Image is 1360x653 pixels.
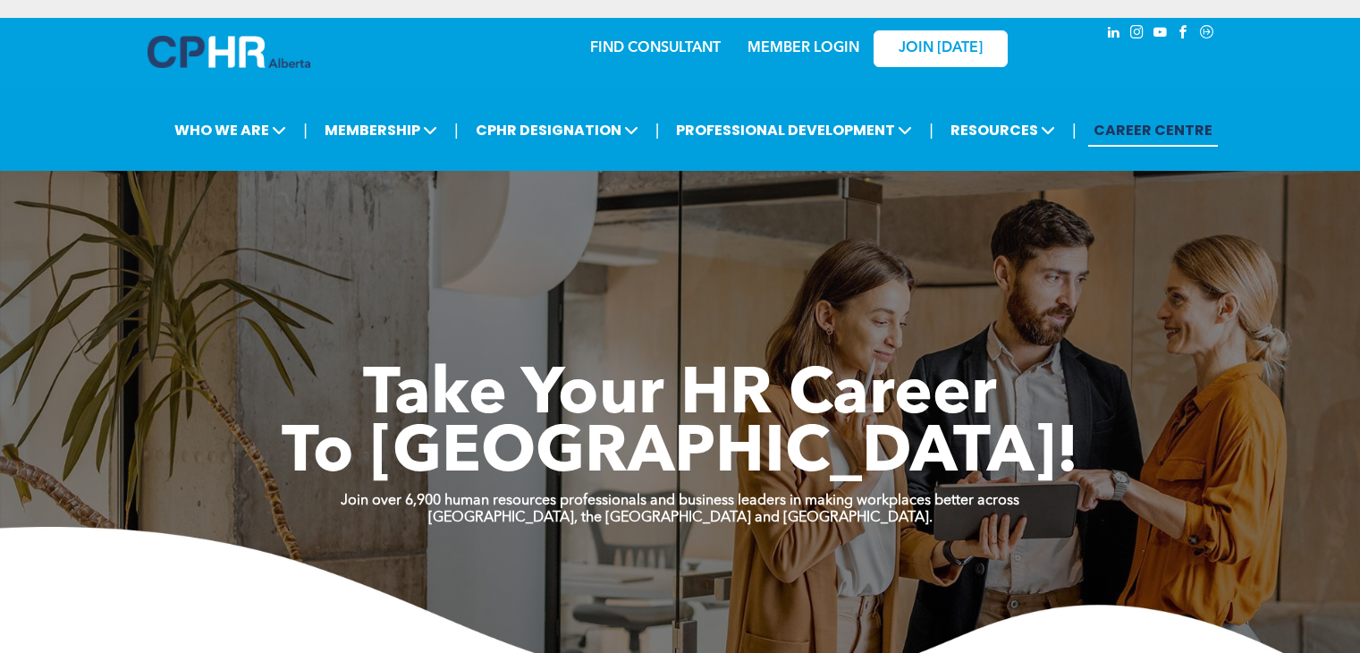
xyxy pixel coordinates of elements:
[1174,22,1194,47] a: facebook
[303,112,308,148] li: |
[1128,22,1147,47] a: instagram
[671,114,917,147] span: PROFESSIONAL DEVELOPMENT
[341,494,1019,508] strong: Join over 6,900 human resources professionals and business leaders in making workplaces better ac...
[148,36,310,68] img: A blue and white logo for cp alberta
[590,41,721,55] a: FIND CONSULTANT
[1072,112,1077,148] li: |
[655,112,660,148] li: |
[1197,22,1217,47] a: Social network
[1104,22,1124,47] a: linkedin
[1088,114,1218,147] a: CAREER CENTRE
[929,112,933,148] li: |
[748,41,859,55] a: MEMBER LOGIN
[1151,22,1170,47] a: youtube
[945,114,1060,147] span: RESOURCES
[874,30,1008,67] a: JOIN [DATE]
[470,114,644,147] span: CPHR DESIGNATION
[282,422,1079,487] span: To [GEOGRAPHIC_DATA]!
[428,511,933,525] strong: [GEOGRAPHIC_DATA], the [GEOGRAPHIC_DATA] and [GEOGRAPHIC_DATA].
[319,114,443,147] span: MEMBERSHIP
[363,364,997,428] span: Take Your HR Career
[454,112,459,148] li: |
[899,40,983,57] span: JOIN [DATE]
[169,114,291,147] span: WHO WE ARE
